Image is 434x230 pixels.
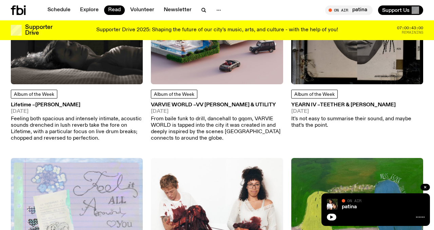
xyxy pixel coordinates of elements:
span: Support Us [382,7,410,13]
p: Feeling both spacious and intensely intimate, acoustic sounds drenched in lush reverb take the fo... [11,116,143,142]
span: On Air [347,198,361,203]
span: Album of the Week [294,92,335,97]
p: Supporter Drive 2025: Shaping the future of our city’s music, arts, and culture - with the help o... [96,27,338,33]
span: [PERSON_NAME] [35,102,80,108]
span: 07:00:43:00 [397,26,423,30]
span: Teether & [PERSON_NAME] [320,102,396,108]
a: Album of the Week [151,90,197,99]
a: Schedule [43,5,75,15]
a: Explore [76,5,103,15]
span: [DATE] [151,109,283,114]
a: VARVIE WORLD –Vv [PERSON_NAME] & UTILITY[DATE]From baile funk to drill, dancehall to gqom, VARVIE... [151,103,283,142]
button: Support Us [378,5,423,15]
span: [DATE] [291,109,423,114]
h3: VARVIE WORLD – [151,103,283,108]
a: Newsletter [160,5,196,15]
span: Vv [PERSON_NAME] & UTILITY [196,102,276,108]
a: Read [104,5,125,15]
span: Album of the Week [14,92,54,97]
a: YEARN IV –Teether & [PERSON_NAME][DATE]It’s not easy to summarise their sound, and maybe that’s t... [291,103,423,129]
h3: Lifetime – [11,103,143,108]
a: patina [342,204,357,210]
h3: Supporter Drive [25,24,52,36]
p: From baile funk to drill, dancehall to gqom, VARVIE WORLD is tapped into the city it was created ... [151,116,283,142]
a: Album of the Week [291,90,338,99]
a: Album of the Week [11,90,57,99]
span: [DATE] [11,109,143,114]
span: Remaining [402,31,423,34]
a: Volunteer [126,5,158,15]
button: On Airpatina [325,5,373,15]
span: Album of the Week [154,92,194,97]
h3: YEARN IV – [291,103,423,108]
a: Lifetime –[PERSON_NAME][DATE]Feeling both spacious and intensely intimate, acoustic sounds drench... [11,103,143,142]
p: It’s not easy to summarise their sound, and maybe that’s the point. [291,116,423,129]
